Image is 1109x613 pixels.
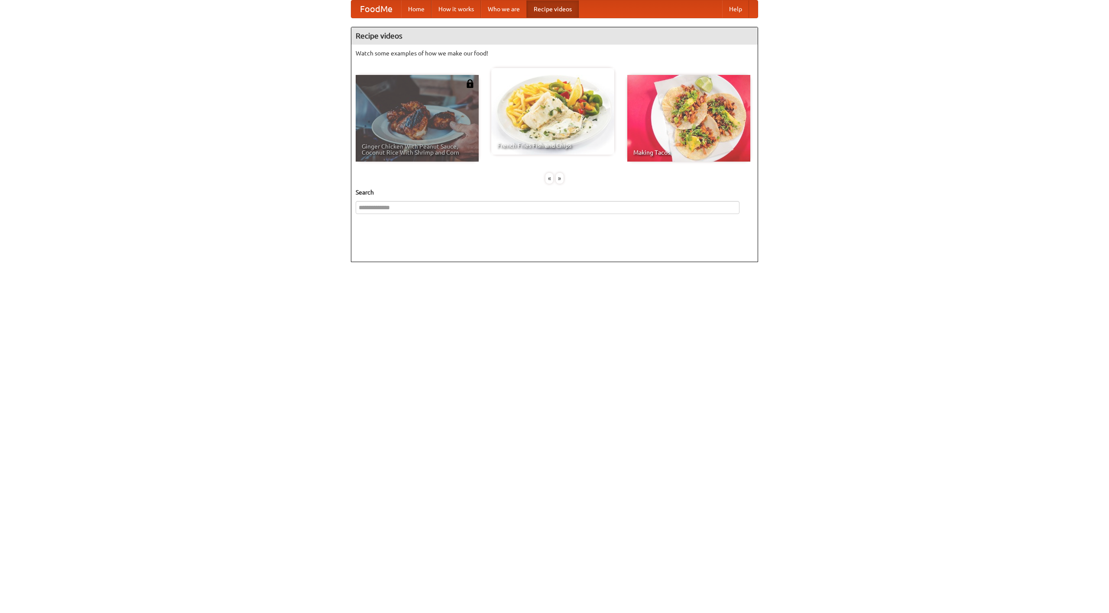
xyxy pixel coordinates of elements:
a: Making Tacos [627,75,750,162]
a: How it works [431,0,481,18]
a: Home [401,0,431,18]
img: 483408.png [466,79,474,88]
div: » [556,173,564,184]
a: FoodMe [351,0,401,18]
h5: Search [356,188,753,197]
p: Watch some examples of how we make our food! [356,49,753,58]
div: « [545,173,553,184]
h4: Recipe videos [351,27,758,45]
a: French Fries Fish and Chips [491,68,614,155]
a: Recipe videos [527,0,579,18]
span: Making Tacos [633,149,744,156]
span: French Fries Fish and Chips [497,143,608,149]
a: Who we are [481,0,527,18]
a: Help [722,0,749,18]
